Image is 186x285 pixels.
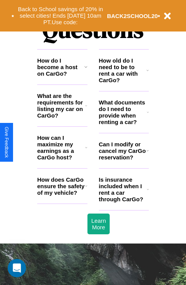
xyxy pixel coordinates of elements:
h3: How do I become a host on CarGo? [37,57,84,77]
button: Learn More [87,214,110,234]
div: Give Feedback [4,127,9,158]
b: BACK2SCHOOL20 [107,13,158,19]
h3: How can I maximize my earnings as a CarGo host? [37,134,85,161]
iframe: Intercom live chat [8,259,26,277]
h3: How does CarGo ensure the safety of my vehicle? [37,176,85,196]
h3: Is insurance included when I rent a car through CarGo? [99,176,147,202]
h3: How old do I need to be to rent a car with CarGo? [99,57,147,83]
h3: Can I modify or cancel my CarGo reservation? [99,141,146,161]
h3: What documents do I need to provide when renting a car? [99,99,147,125]
button: Back to School savings of 20% in select cities! Ends [DATE] 10am PT.Use code: [14,4,107,28]
h3: What are the requirements for listing my car on CarGo? [37,93,85,119]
